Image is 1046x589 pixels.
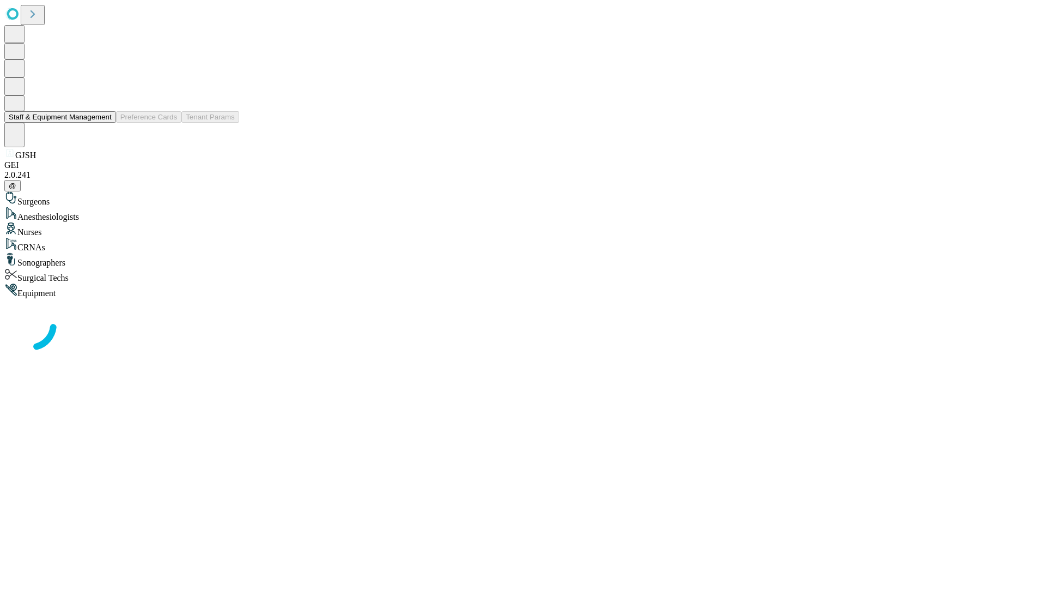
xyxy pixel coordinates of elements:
[4,180,21,191] button: @
[9,182,16,190] span: @
[181,111,239,123] button: Tenant Params
[4,191,1042,207] div: Surgeons
[15,151,36,160] span: GJSH
[4,253,1042,268] div: Sonographers
[4,237,1042,253] div: CRNAs
[4,207,1042,222] div: Anesthesiologists
[4,268,1042,283] div: Surgical Techs
[4,170,1042,180] div: 2.0.241
[4,160,1042,170] div: GEI
[116,111,181,123] button: Preference Cards
[4,283,1042,298] div: Equipment
[4,111,116,123] button: Staff & Equipment Management
[4,222,1042,237] div: Nurses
